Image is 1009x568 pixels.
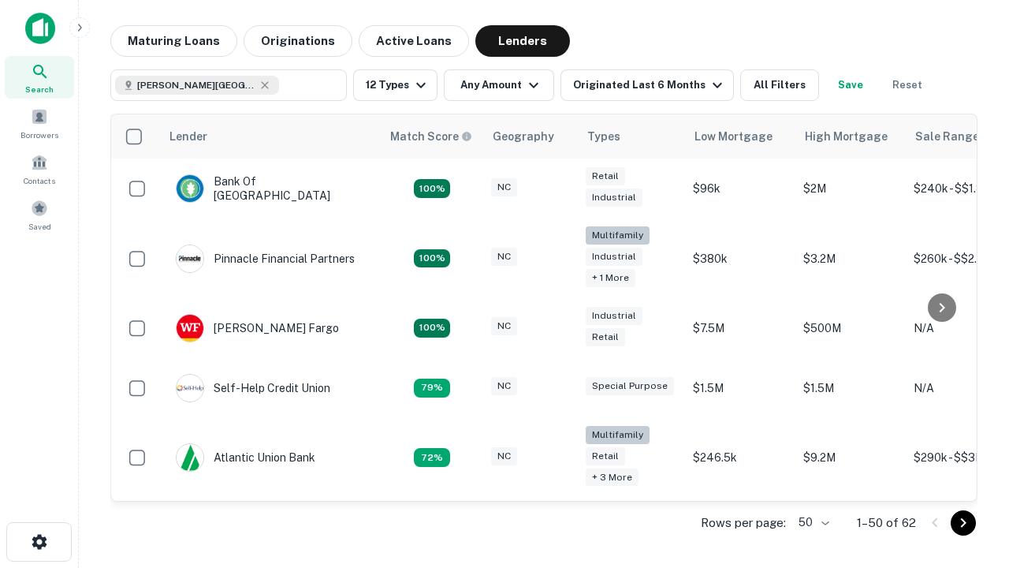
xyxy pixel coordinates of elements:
img: capitalize-icon.png [25,13,55,44]
div: Matching Properties: 11, hasApolloMatch: undefined [414,379,450,398]
a: Search [5,56,74,99]
button: Reset [882,69,933,101]
button: Save your search to get updates of matches that match your search criteria. [825,69,876,101]
div: NC [491,248,517,266]
div: NC [491,178,517,196]
div: Bank Of [GEOGRAPHIC_DATA] [176,174,365,203]
button: Any Amount [444,69,554,101]
td: $1.5M [685,358,795,418]
div: Multifamily [586,426,650,444]
div: Self-help Credit Union [176,374,330,402]
th: Low Mortgage [685,114,795,159]
td: $7.5M [685,298,795,358]
td: $246.5k [685,418,795,498]
th: Lender [160,114,381,159]
td: $380k [685,219,795,298]
th: Types [578,114,685,159]
div: Sale Range [915,127,979,146]
td: $500M [795,298,906,358]
div: Matching Properties: 14, hasApolloMatch: undefined [414,319,450,338]
div: Matching Properties: 25, hasApolloMatch: undefined [414,249,450,268]
button: Originations [244,25,352,57]
div: Industrial [586,189,642,207]
span: Contacts [24,174,55,187]
div: NC [491,447,517,465]
a: Contacts [5,148,74,190]
td: $96k [685,159,795,219]
div: + 1 more [586,269,635,287]
div: Industrial [586,307,642,325]
div: Matching Properties: 14, hasApolloMatch: undefined [414,179,450,198]
div: Matching Properties: 10, hasApolloMatch: undefined [414,448,450,467]
span: Saved [28,220,51,233]
button: Originated Last 6 Months [560,69,734,101]
p: Rows per page: [701,514,786,532]
p: 1–50 of 62 [857,514,916,532]
td: $2M [795,159,906,219]
img: picture [177,444,203,471]
button: 12 Types [353,69,437,101]
div: [PERSON_NAME] Fargo [176,314,339,342]
th: High Mortgage [795,114,906,159]
div: 50 [792,511,832,534]
div: Types [587,127,620,146]
a: Saved [5,193,74,236]
div: Retail [586,447,625,465]
div: Geography [493,127,554,146]
div: Pinnacle Financial Partners [176,245,355,273]
div: Originated Last 6 Months [573,76,727,95]
div: Capitalize uses an advanced AI algorithm to match your search with the best lender. The match sco... [390,128,472,145]
th: Capitalize uses an advanced AI algorithm to match your search with the best lender. The match sco... [381,114,483,159]
img: picture [177,245,203,272]
div: Atlantic Union Bank [176,443,315,472]
span: Search [25,83,54,95]
td: $9.2M [795,418,906,498]
div: + 3 more [586,469,639,487]
td: $1.5M [795,358,906,418]
div: Special Purpose [586,377,674,395]
div: Retail [586,328,625,346]
td: $3.2M [795,219,906,298]
button: Lenders [475,25,570,57]
span: Borrowers [20,129,58,141]
button: Maturing Loans [110,25,237,57]
button: Active Loans [359,25,469,57]
img: picture [177,315,203,342]
button: All Filters [740,69,819,101]
iframe: Chat Widget [930,442,1009,518]
h6: Match Score [390,128,469,145]
img: picture [177,175,203,202]
a: Borrowers [5,102,74,144]
div: Retail [586,167,625,185]
button: Go to next page [951,510,976,536]
div: Lender [169,127,207,146]
img: picture [177,375,203,402]
div: Industrial [586,248,642,266]
div: High Mortgage [805,127,888,146]
div: NC [491,317,517,335]
span: [PERSON_NAME][GEOGRAPHIC_DATA], [GEOGRAPHIC_DATA] [137,78,255,92]
th: Geography [483,114,578,159]
div: NC [491,377,517,395]
div: Multifamily [586,226,650,245]
div: Low Mortgage [694,127,773,146]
